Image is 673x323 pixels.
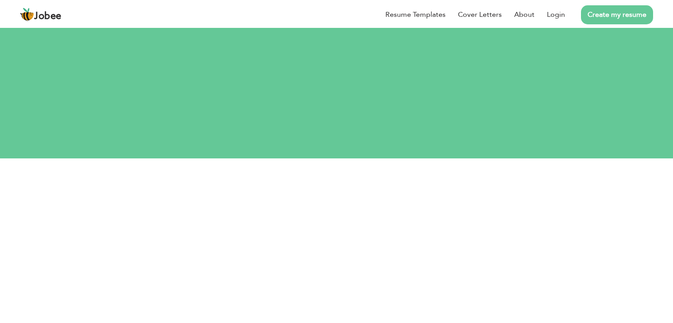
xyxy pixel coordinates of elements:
[20,8,62,22] a: Jobee
[458,9,502,20] a: Cover Letters
[34,12,62,21] span: Jobee
[514,9,535,20] a: About
[385,9,446,20] a: Resume Templates
[547,9,565,20] a: Login
[20,8,34,22] img: jobee.io
[581,5,653,24] a: Create my resume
